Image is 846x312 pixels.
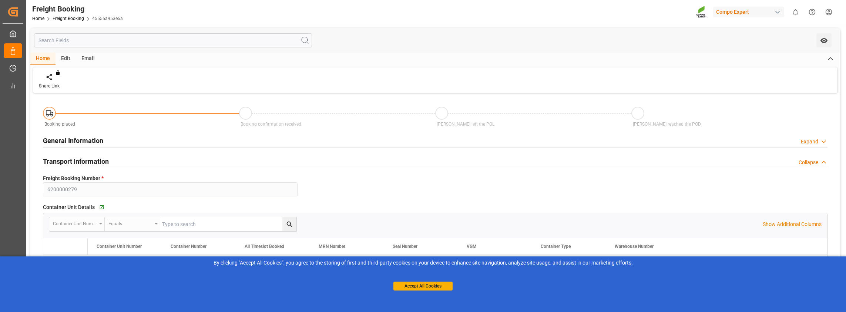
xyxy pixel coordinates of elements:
[43,156,109,166] h2: Transport Information
[56,53,76,65] div: Edit
[696,6,708,19] img: Screenshot%202023-09-29%20at%2010.02.21.png_1712312052.png
[160,217,296,231] input: Type to search
[34,33,312,47] input: Search Fields
[43,203,95,211] span: Container Unit Details
[763,220,822,228] p: Show Additional Columns
[43,175,104,182] span: Freight Booking Number
[713,5,787,19] button: Compo Expert
[799,159,818,166] div: Collapse
[245,244,284,249] span: All Timeslot Booked
[541,244,571,249] span: Container Type
[713,7,784,17] div: Compo Expert
[44,122,75,127] span: Booking placed
[804,4,820,20] button: Help Center
[801,138,818,146] div: Expand
[43,136,103,146] h2: General Information
[282,217,296,231] button: search button
[437,122,494,127] span: [PERSON_NAME] left the POL
[241,122,301,127] span: Booking confirmation received
[53,219,97,227] div: Container Unit Number
[816,33,832,47] button: open menu
[615,244,654,249] span: Warehouse Number
[53,16,84,21] a: Freight Booking
[467,244,477,249] span: VGM
[32,16,44,21] a: Home
[787,4,804,20] button: show 0 new notifications
[30,53,56,65] div: Home
[5,259,841,267] div: By clicking "Accept All Cookies”, you agree to the storing of first and third-party cookies on yo...
[76,53,100,65] div: Email
[108,219,152,227] div: Equals
[319,244,345,249] span: MRN Number
[393,282,453,291] button: Accept All Cookies
[49,217,105,231] button: open menu
[32,3,123,14] div: Freight Booking
[393,244,417,249] span: Seal Number
[105,217,160,231] button: open menu
[171,244,207,249] span: Container Number
[633,122,701,127] span: [PERSON_NAME] reached the POD
[97,244,142,249] span: Container Unit Number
